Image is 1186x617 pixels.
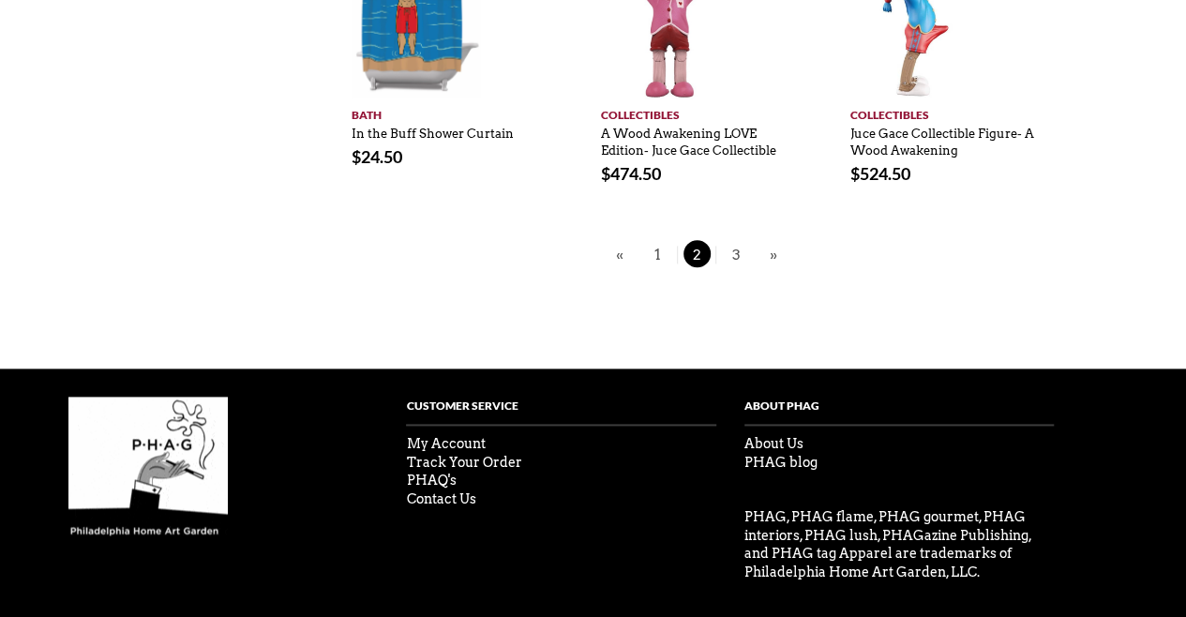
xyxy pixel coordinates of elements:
[715,246,756,263] a: 3
[352,146,361,167] span: $
[406,473,456,488] a: PHAQ's
[406,436,485,451] a: My Account
[850,117,1034,158] a: Juce Gace Collectible Figure- A Wood Awakening
[744,455,818,470] a: PHAG blog
[744,508,1054,581] p: PHAG, PHAG flame, PHAG gourmet, PHAG interiors, PHAG lush, PHAGazine Publishing, and PHAG tag App...
[406,455,521,470] a: Track Your Order
[601,163,661,184] bdi: 474.50
[744,436,803,451] a: About Us
[601,163,610,184] span: $
[722,240,750,267] span: 3
[850,99,1042,124] a: Collectibles
[611,243,628,266] a: «
[406,491,475,506] a: Contact Us
[643,240,671,267] span: 1
[601,99,792,124] a: Collectibles
[352,99,543,124] a: Bath
[68,397,228,537] img: phag-logo-compressor.gif
[352,117,514,142] a: In the Buff Shower Curtain
[406,397,715,427] h4: Customer Service
[352,146,402,167] bdi: 24.50
[744,397,1054,427] h4: About PHag
[850,163,910,184] bdi: 524.50
[850,163,860,184] span: $
[601,117,776,158] a: A Wood Awakening LOVE Edition- Juce Gace Collectible
[765,243,782,266] a: »
[638,246,677,263] a: 1
[683,240,711,267] span: 2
